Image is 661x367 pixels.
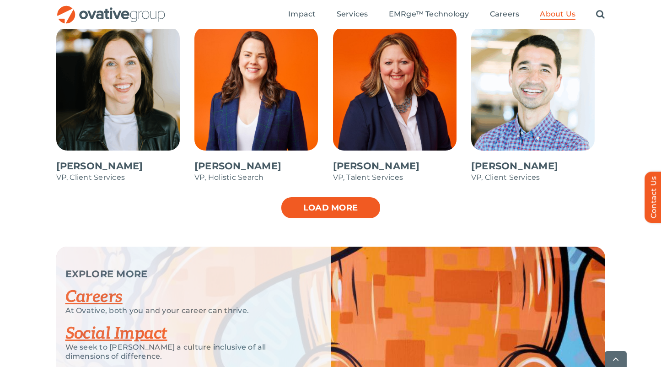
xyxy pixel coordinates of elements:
a: Services [337,10,368,20]
span: Careers [490,10,520,19]
a: About Us [540,10,575,20]
a: EMRge™ Technology [389,10,469,20]
span: Impact [288,10,316,19]
a: Impact [288,10,316,20]
span: EMRge™ Technology [389,10,469,19]
p: At Ovative, both you and your career can thrive. [65,306,308,315]
p: We seek to [PERSON_NAME] a culture inclusive of all dimensions of difference. [65,343,308,361]
a: Social Impact [65,324,167,344]
a: Load more [280,196,381,219]
span: Services [337,10,368,19]
span: About Us [540,10,575,19]
a: Careers [65,287,123,307]
a: OG_Full_horizontal_RGB [56,5,166,13]
a: Careers [490,10,520,20]
a: Search [596,10,605,20]
p: EXPLORE MORE [65,270,308,279]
